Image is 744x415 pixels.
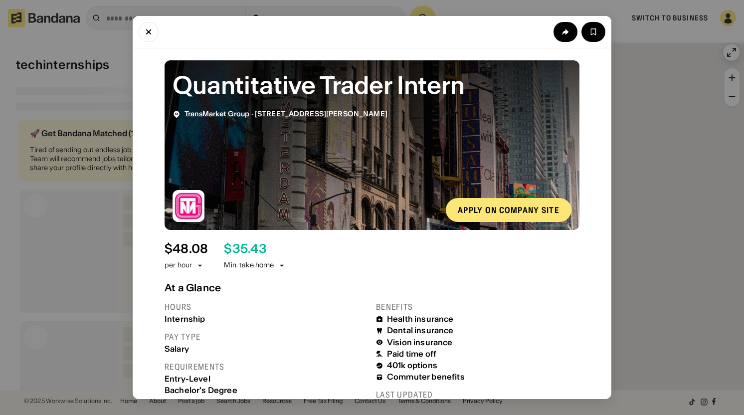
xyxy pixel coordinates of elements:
div: Quantitative Trader Intern [173,68,571,102]
div: Vision insurance [387,338,453,347]
div: $ 35.43 [224,242,266,256]
div: Internship [165,314,368,324]
div: 401k options [387,361,437,370]
div: Dental insurance [387,326,454,335]
div: Paid time off [387,349,436,359]
div: Pay type [165,332,368,342]
div: Health insurance [387,314,454,324]
div: Benefits [376,302,579,312]
div: Min. take home [224,260,286,270]
div: per hour [165,260,192,270]
div: Bachelor's Degree [165,386,368,395]
div: Entry-Level [165,374,368,384]
a: [STREET_ADDRESS][PERSON_NAME] [255,109,387,118]
div: Commuter benefits [387,372,465,382]
div: At a Glance [165,282,579,294]
div: Requirements [165,362,368,372]
img: TransMarket Group logo [173,190,204,222]
a: Apply on company site [446,198,571,222]
div: $ 48.08 [165,242,208,256]
div: Apply on company site [458,206,559,214]
a: TransMarket Group [185,109,249,118]
div: · [185,110,387,118]
button: Close [139,22,159,42]
div: Hours [165,302,368,312]
div: Salary [165,344,368,354]
div: Last updated [376,390,579,400]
